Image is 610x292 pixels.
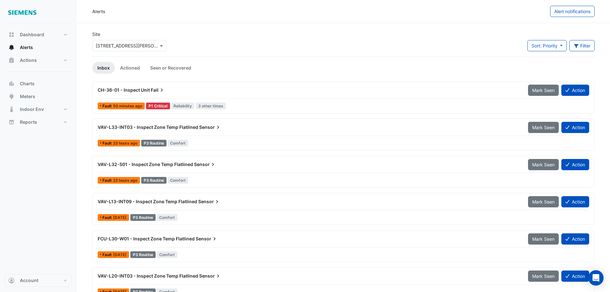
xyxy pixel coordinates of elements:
[115,62,145,74] a: Actioned
[532,236,555,242] span: Mark Seen
[569,40,595,51] button: Filter
[532,43,557,48] span: Sort: Priority
[98,236,195,241] span: FCU-L30-W01 - Inspect Zone Temp Flatlined
[8,31,15,38] app-icon: Dashboard
[98,199,197,204] span: VAV-L13-INT09 - Inspect Zone Temp Flatlined
[130,214,156,221] div: P3 Routine
[528,271,559,282] button: Mark Seen
[113,215,126,220] span: Thu 09-Oct-2025 10:16 AEDT
[102,179,113,182] span: Fault
[8,44,15,51] app-icon: Alerts
[98,273,198,279] span: VAV-L20-INT03 - Inspect Zone Temp Flatlined
[561,196,589,207] button: Action
[113,252,126,257] span: Mon 06-Oct-2025 17:46 AEDT
[20,31,44,38] span: Dashboard
[196,103,226,109] span: 3 other times
[141,140,167,146] div: P3 Routine
[8,5,37,18] img: Company Logo
[561,122,589,133] button: Action
[102,253,113,257] span: Fault
[5,28,72,41] button: Dashboard
[527,40,567,51] button: Sort: Priority
[528,233,559,245] button: Mark Seen
[102,216,113,220] span: Fault
[168,177,189,184] span: Comfort
[20,57,37,63] span: Actions
[130,251,156,258] div: P3 Routine
[8,57,15,63] app-icon: Actions
[157,214,178,221] span: Comfort
[532,162,555,167] span: Mark Seen
[5,116,72,129] button: Reports
[5,103,72,116] button: Indoor Env
[92,31,100,38] label: Site
[5,77,72,90] button: Charts
[98,162,193,167] span: VAV-L32-S01 - Inspect Zone Temp Flatlined
[98,87,150,93] span: CH-36-01 - Inspect Unit
[102,104,113,108] span: Fault
[20,277,38,284] span: Account
[102,141,113,145] span: Fault
[92,62,115,74] a: Inbox
[171,103,195,109] span: Reliability
[199,124,221,130] span: Sensor
[141,177,167,184] div: P3 Routine
[168,140,189,146] span: Comfort
[113,104,142,108] span: Fri 10-Oct-2025 09:46 AEDT
[528,122,559,133] button: Mark Seen
[5,90,72,103] button: Meters
[20,106,44,113] span: Indoor Env
[532,199,555,204] span: Mark Seen
[528,85,559,96] button: Mark Seen
[5,41,72,54] button: Alerts
[113,141,137,146] span: Thu 09-Oct-2025 12:00 AEDT
[8,106,15,113] app-icon: Indoor Env
[588,270,604,286] div: Open Intercom Messenger
[98,124,198,130] span: VAV-L33-INT03 - Inspect Zone Temp Flatlined
[196,236,218,242] span: Sensor
[20,80,35,87] span: Charts
[561,85,589,96] button: Action
[532,273,555,279] span: Mark Seen
[528,159,559,170] button: Mark Seen
[199,273,221,279] span: Sensor
[561,271,589,282] button: Action
[8,80,15,87] app-icon: Charts
[8,93,15,100] app-icon: Meters
[92,8,105,15] div: Alerts
[8,119,15,125] app-icon: Reports
[561,159,589,170] button: Action
[146,103,170,109] div: P1 Critical
[5,54,72,67] button: Actions
[532,88,555,93] span: Mark Seen
[198,198,220,205] span: Sensor
[194,161,216,168] span: Sensor
[554,9,590,14] span: Alert notifications
[5,274,72,287] button: Account
[561,233,589,245] button: Action
[151,87,165,93] span: Fail
[157,251,178,258] span: Comfort
[145,62,196,74] a: Seen or Recovered
[20,119,37,125] span: Reports
[528,196,559,207] button: Mark Seen
[532,125,555,130] span: Mark Seen
[20,44,33,51] span: Alerts
[20,93,35,100] span: Meters
[550,6,595,17] button: Alert notifications
[113,178,137,183] span: Thu 09-Oct-2025 12:00 AEDT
